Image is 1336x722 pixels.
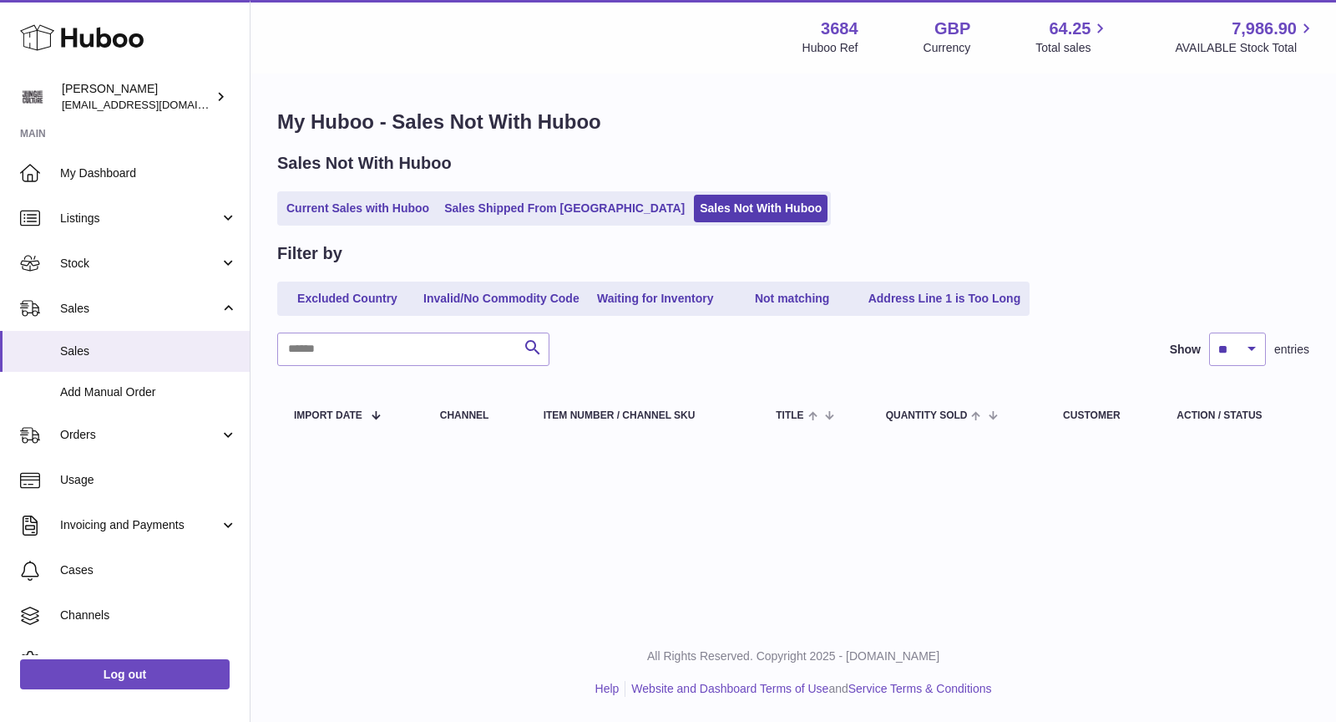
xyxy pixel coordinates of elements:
div: Huboo Ref [802,40,858,56]
span: Total sales [1035,40,1110,56]
span: entries [1274,342,1309,358]
p: All Rights Reserved. Copyright 2025 - [DOMAIN_NAME] [264,648,1323,664]
span: Usage [60,472,237,488]
span: Quantity Sold [886,410,968,421]
h1: My Huboo - Sales Not With Huboo [277,109,1309,135]
a: Service Terms & Conditions [848,682,992,695]
span: Cases [60,562,237,578]
div: Customer [1063,410,1143,421]
span: Sales [60,343,237,359]
div: Channel [440,410,510,421]
li: and [625,681,991,697]
div: Currency [924,40,971,56]
span: Channels [60,608,237,623]
a: Excluded Country [281,285,414,313]
span: Stock [60,256,220,272]
a: Sales Not With Huboo [694,195,827,222]
span: Settings [60,653,237,669]
a: 7,986.90 AVAILABLE Stock Total [1175,18,1316,56]
span: Sales [60,301,220,317]
div: [PERSON_NAME] [62,81,212,113]
a: 64.25 Total sales [1035,18,1110,56]
a: Not matching [726,285,859,313]
a: Address Line 1 is Too Long [863,285,1027,313]
span: My Dashboard [60,165,237,181]
span: Add Manual Order [60,384,237,400]
img: theinternationalventure@gmail.com [20,84,45,109]
h2: Sales Not With Huboo [277,152,452,175]
span: Import date [294,410,362,421]
label: Show [1170,342,1201,358]
a: Invalid/No Commodity Code [417,285,585,313]
a: Waiting for Inventory [589,285,722,313]
span: AVAILABLE Stock Total [1175,40,1316,56]
div: Action / Status [1177,410,1293,421]
a: Log out [20,659,230,689]
a: Website and Dashboard Terms of Use [631,682,828,695]
span: Title [776,410,803,421]
div: Item Number / Channel SKU [544,410,743,421]
span: 64.25 [1049,18,1091,40]
strong: 3684 [821,18,858,40]
strong: GBP [934,18,970,40]
a: Sales Shipped From [GEOGRAPHIC_DATA] [438,195,691,222]
span: Orders [60,427,220,443]
h2: Filter by [277,242,342,265]
a: Help [595,682,620,695]
a: Current Sales with Huboo [281,195,435,222]
span: Listings [60,211,220,226]
span: Invoicing and Payments [60,517,220,533]
span: [EMAIL_ADDRESS][DOMAIN_NAME] [62,98,245,111]
span: 7,986.90 [1232,18,1297,40]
